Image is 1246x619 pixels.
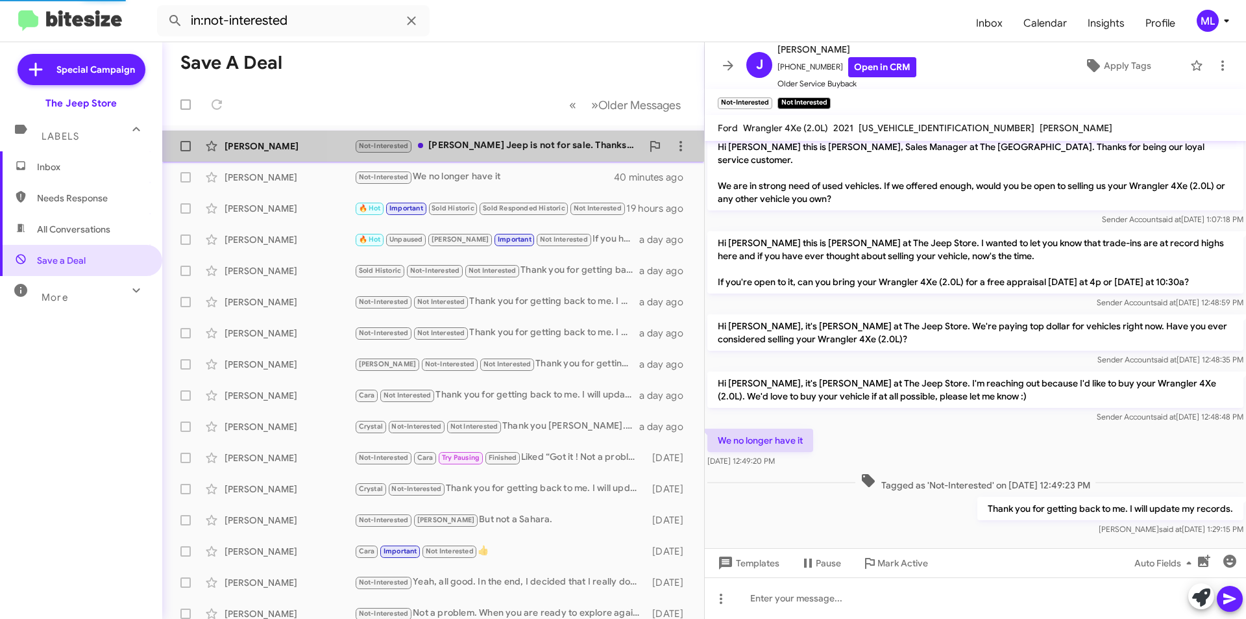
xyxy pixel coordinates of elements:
div: [PERSON_NAME] [225,296,354,309]
span: Not-Interested [391,485,441,493]
span: Sold Historic [359,266,402,275]
span: Crystal [359,485,383,493]
span: Finished [489,453,517,462]
div: [DATE] [646,451,694,464]
p: Hi [PERSON_NAME] this is [PERSON_NAME] at The Jeep Store. I wanted to let you know that trade-ins... [707,231,1243,294]
span: Not-Interested [410,266,460,275]
div: [PERSON_NAME] Jeep is not for sale. Thanks. [PERSON_NAME] [354,138,642,153]
div: Thank you for getting back to me. I will update my records. [354,294,639,309]
span: Not Interested [417,329,465,337]
span: Special Campaign [56,63,135,76]
div: a day ago [639,327,694,340]
div: [PERSON_NAME] [225,140,354,153]
div: [PERSON_NAME] [225,389,354,402]
span: Sender Account [DATE] 1:07:18 PM [1102,214,1243,224]
div: Liked “Got it ! Not a problem, congrats on the purchase. Keep us in mind for the next one ! Thank... [354,450,646,465]
div: [DATE] [646,576,694,589]
span: Needs Response [37,192,147,205]
small: Not-Interested [718,97,772,109]
div: 19 hours ago [626,202,694,215]
div: Thank you for getting back to me. I will update my records. [354,388,639,403]
span: [PERSON_NAME] [432,235,489,244]
div: [PERSON_NAME] [225,483,354,496]
p: Hi [PERSON_NAME], it's [PERSON_NAME] at The Jeep Store. I'm reaching out because I'd like to buy ... [707,372,1243,408]
div: Thank you for getting back to me. I will update my records. [354,357,639,372]
a: Profile [1135,5,1186,42]
span: Not Interested [450,422,498,431]
span: All Conversations [37,223,110,236]
div: Thank you for getting back to me. I will update my records. [354,263,639,278]
span: Not-Interested [425,360,475,368]
span: Try Pausing [442,453,480,462]
div: [PERSON_NAME] [225,420,354,433]
span: Labels [42,131,79,142]
div: [PERSON_NAME] [225,514,354,527]
span: Not Interested [574,204,622,212]
div: I'm sorry I got stuck at work is it still possible to stop by [354,201,626,216]
button: Apply Tags [1051,54,1184,77]
span: Older Service Buyback [777,77,916,90]
span: Not-Interested [359,578,409,587]
div: Yeah, all good. In the end, I decided that I really don't want to compromise on the color (I don'... [354,575,646,590]
div: [PERSON_NAME] [225,171,354,184]
p: We no longer have it [707,429,813,452]
div: 👍 [354,544,646,559]
span: said at [1153,412,1176,422]
span: Cara [359,547,375,555]
span: [PERSON_NAME] [777,42,916,57]
span: Inbox [966,5,1013,42]
span: [DATE] 12:49:20 PM [707,456,775,466]
div: [PERSON_NAME] [225,358,354,371]
div: Thank you for getting back to me. I will update my records. [354,325,639,340]
span: said at [1158,214,1181,224]
div: [DATE] [646,514,694,527]
span: Not-Interested [359,297,409,306]
span: said at [1154,355,1177,364]
div: a day ago [639,420,694,433]
span: Sender Account [DATE] 12:48:48 PM [1097,412,1243,422]
div: [DATE] [646,545,694,558]
div: a day ago [639,264,694,277]
span: Calendar [1013,5,1077,42]
div: The Jeep Store [45,97,117,110]
p: Hi [PERSON_NAME] this is [PERSON_NAME], Sales Manager at The [GEOGRAPHIC_DATA]. Thanks for being ... [707,135,1243,210]
div: a day ago [639,389,694,402]
span: Save a Deal [37,254,86,267]
span: Pause [816,551,841,575]
span: [PERSON_NAME] [DATE] 1:29:15 PM [1099,524,1243,534]
div: But not a Sahara. [354,512,646,527]
span: [PERSON_NAME] [417,516,475,524]
span: said at [1159,524,1182,534]
small: Not Interested [777,97,830,109]
button: Auto Fields [1124,551,1207,575]
div: [PERSON_NAME] [225,451,354,464]
span: [PHONE_NUMBER] [777,57,916,77]
div: [PERSON_NAME] [225,327,354,340]
button: Next [583,92,689,118]
input: Search [157,5,430,36]
span: 2021 [833,122,853,134]
div: We no longer have it [354,170,616,184]
span: Sold Historic [432,204,474,212]
div: Thank you [PERSON_NAME]. You as well. [354,419,639,434]
button: Templates [705,551,790,575]
span: Not Interested [426,547,474,555]
span: said at [1153,297,1176,307]
span: Not Interested [469,266,517,275]
div: [PERSON_NAME] [225,545,354,558]
p: Thank you for getting back to me. I will update my records. [977,497,1243,520]
div: 40 minutes ago [616,171,694,184]
div: [DATE] [646,483,694,496]
span: Not-Interested [359,609,409,618]
button: Previous [561,92,584,118]
span: Important [384,547,417,555]
span: Sold Responded Historic [483,204,565,212]
span: Important [498,235,531,244]
div: [PERSON_NAME] [225,202,354,215]
span: Tagged as 'Not-Interested' on [DATE] 12:49:23 PM [855,473,1095,492]
div: Thank you for getting back to me. I will update my records. [354,481,646,496]
a: Open in CRM [848,57,916,77]
span: Ford [718,122,738,134]
span: Inbox [37,160,147,173]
